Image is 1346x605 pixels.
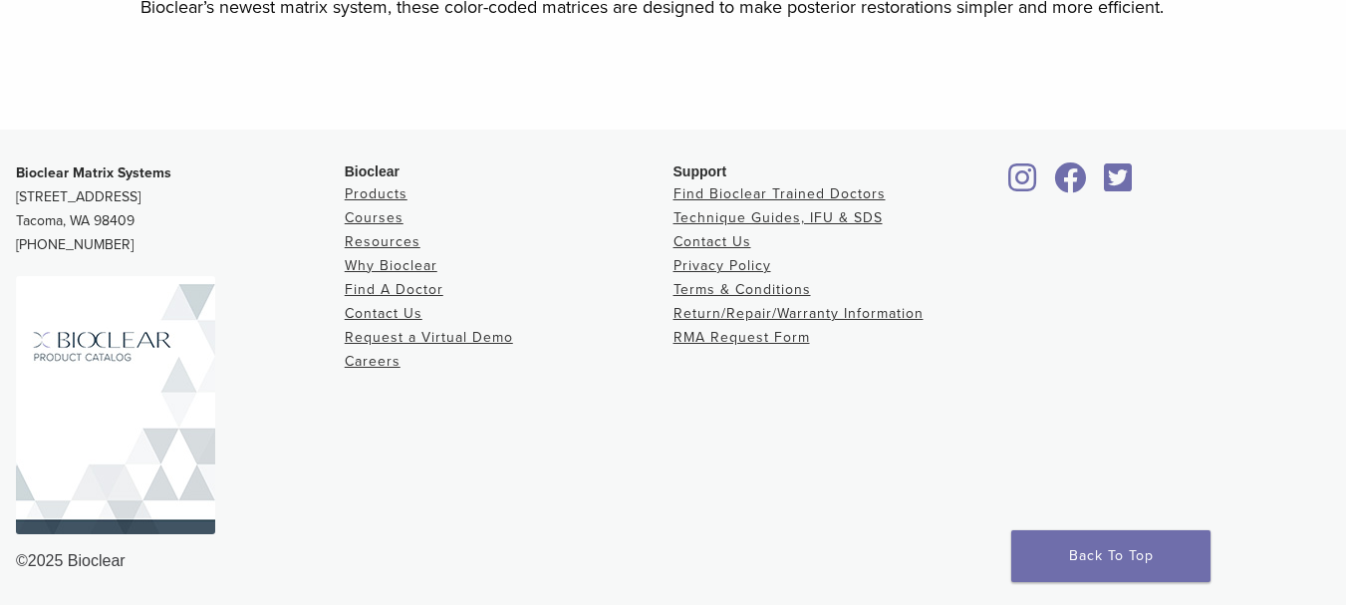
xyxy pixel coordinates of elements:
[1011,530,1211,582] a: Back To Top
[16,161,345,257] p: [STREET_ADDRESS] Tacoma, WA 98409 [PHONE_NUMBER]
[345,185,407,202] a: Products
[16,549,1330,573] div: ©2025 Bioclear
[673,185,886,202] a: Find Bioclear Trained Doctors
[345,257,437,274] a: Why Bioclear
[345,209,404,226] a: Courses
[1047,174,1093,194] a: Bioclear
[1001,174,1043,194] a: Bioclear
[673,209,883,226] a: Technique Guides, IFU & SDS
[16,276,215,534] img: Bioclear
[673,163,727,179] span: Support
[673,281,811,298] a: Terms & Conditions
[673,257,771,274] a: Privacy Policy
[345,329,513,346] a: Request a Virtual Demo
[345,281,443,298] a: Find A Doctor
[673,233,751,250] a: Contact Us
[345,305,422,322] a: Contact Us
[345,163,400,179] span: Bioclear
[673,329,810,346] a: RMA Request Form
[345,353,401,370] a: Careers
[1098,174,1140,194] a: Bioclear
[345,233,420,250] a: Resources
[16,164,171,181] strong: Bioclear Matrix Systems
[673,305,924,322] a: Return/Repair/Warranty Information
